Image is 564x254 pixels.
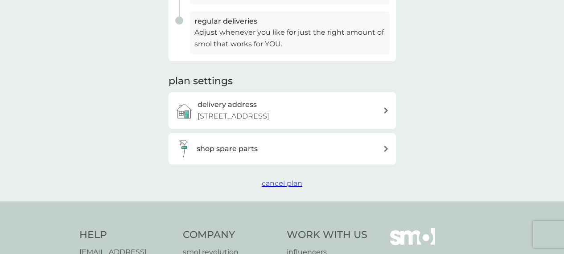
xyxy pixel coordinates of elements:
span: cancel plan [262,179,302,188]
h3: regular deliveries [194,16,385,27]
h3: shop spare parts [197,143,258,155]
p: Adjust whenever you like for just the right amount of smol that works for YOU. [194,27,385,49]
button: cancel plan [262,178,302,189]
h4: Company [183,228,278,242]
h4: Help [79,228,174,242]
h4: Work With Us [287,228,367,242]
p: [STREET_ADDRESS] [198,111,269,122]
button: shop spare parts [169,133,396,164]
h3: delivery address [198,99,257,111]
h2: plan settings [169,74,233,88]
a: delivery address[STREET_ADDRESS] [169,92,396,128]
